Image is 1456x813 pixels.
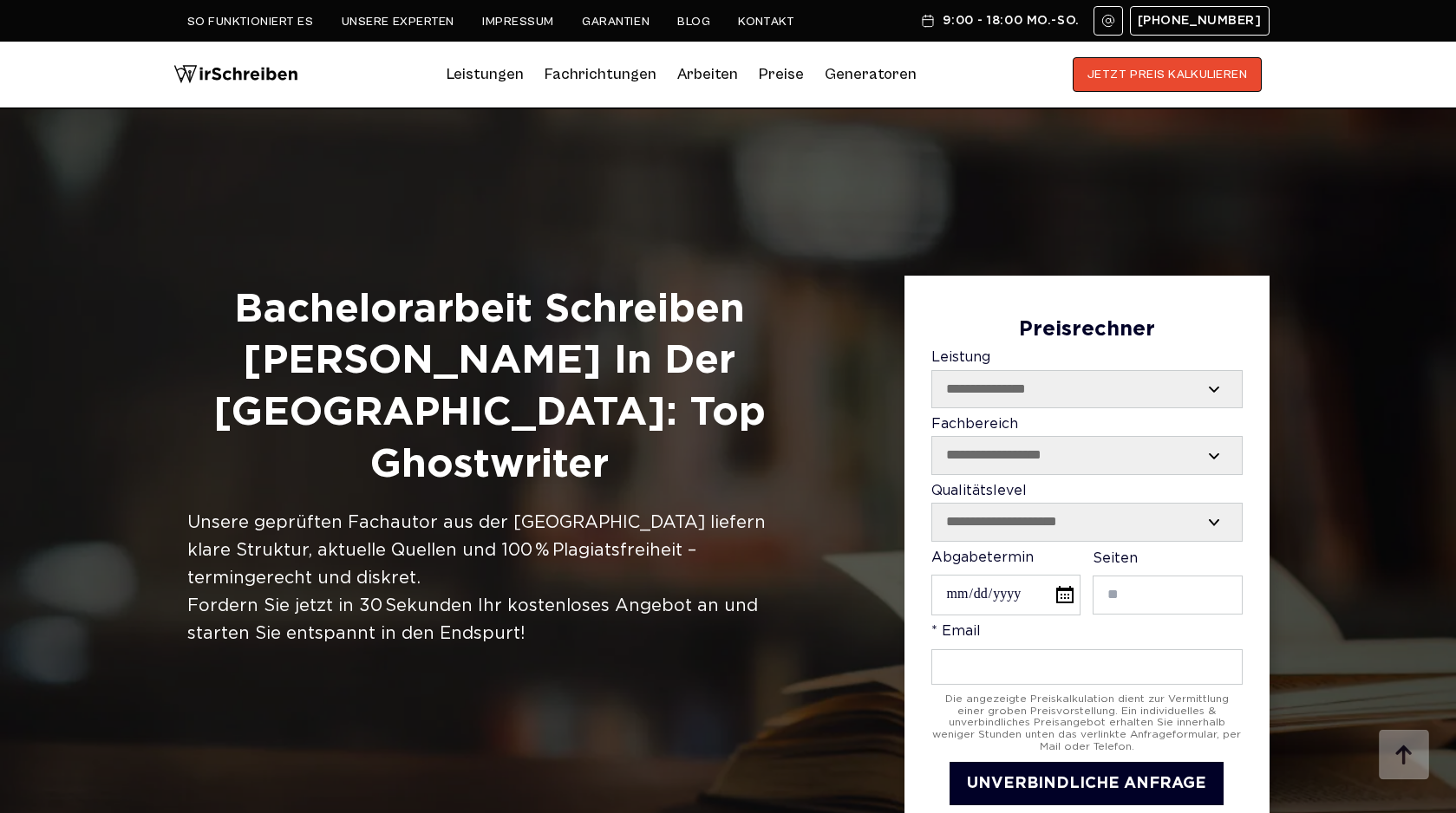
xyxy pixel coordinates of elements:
[447,61,524,88] a: Leistungen
[677,15,710,29] a: Blog
[931,624,1243,684] label: * Email
[1378,730,1430,782] img: button top
[759,65,804,83] a: Preise
[173,57,298,92] img: logo wirschreiben
[967,777,1206,790] span: UNVERBINDLICHE ANFRAGE
[943,14,1079,28] span: 9:00 - 18:00 Mo.-So.
[932,504,1242,540] select: Qualitätslevel
[1138,14,1262,28] span: [PHONE_NUMBER]
[582,15,650,29] a: Garantien
[931,350,1243,408] label: Leistung
[1073,57,1263,92] button: JETZT PREIS KALKULIEREN
[1101,14,1115,28] img: Email
[950,762,1224,806] button: UNVERBINDLICHE ANFRAGE
[677,61,738,88] a: Arbeiten
[738,15,794,29] a: Kontakt
[187,15,314,29] a: So funktioniert es
[932,437,1242,473] select: Fachbereich
[931,649,1243,685] input: * Email
[931,575,1081,615] input: Abgabetermin
[482,15,554,29] a: Impressum
[1130,6,1270,36] a: [PHONE_NUMBER]
[187,284,792,491] h1: Bachelorarbeit Schreiben [PERSON_NAME] in der [GEOGRAPHIC_DATA]: Top Ghostwriter
[931,318,1243,806] form: Contact form
[545,61,656,88] a: Fachrichtungen
[931,693,1243,753] div: Die angezeigte Preiskalkulation dient zur Vermittlung einer groben Preisvorstellung. Ein individu...
[342,15,454,29] a: Unsere Experten
[931,550,1081,616] label: Abgabetermin
[1093,552,1138,565] span: Seiten
[187,509,792,647] div: Unsere geprüften Fachautor aus der [GEOGRAPHIC_DATA] liefern klare Struktur, aktuelle Quellen und...
[825,61,917,88] a: Generatoren
[920,14,936,28] img: Schedule
[931,484,1243,542] label: Qualitätslevel
[931,417,1243,475] label: Fachbereich
[932,371,1242,407] select: Leistung
[931,318,1243,342] div: Preisrechner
